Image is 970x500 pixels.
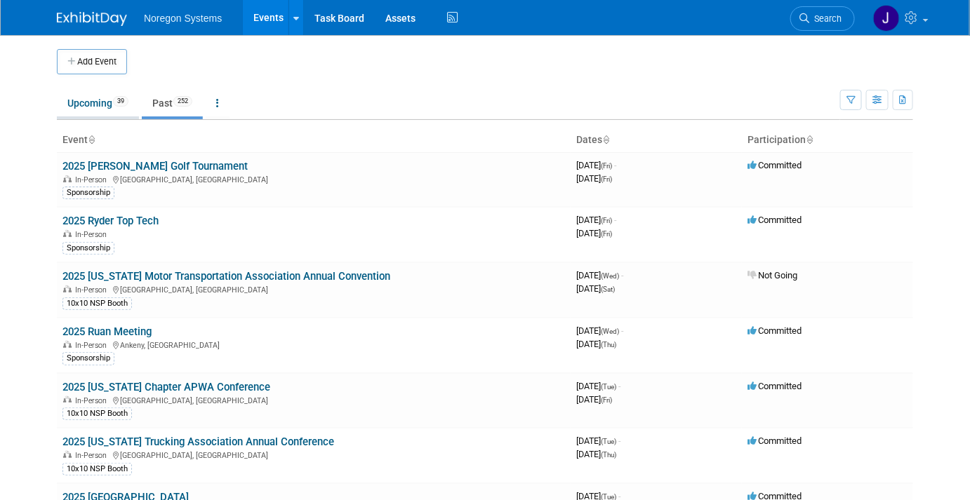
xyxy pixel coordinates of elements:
[601,438,616,445] span: (Tue)
[88,134,95,145] a: Sort by Event Name
[63,396,72,403] img: In-Person Event
[576,325,623,336] span: [DATE]
[748,215,802,225] span: Committed
[601,451,616,459] span: (Thu)
[618,381,620,391] span: -
[62,283,565,295] div: [GEOGRAPHIC_DATA], [GEOGRAPHIC_DATA]
[62,407,132,420] div: 10x10 NSP Booth
[62,297,132,310] div: 10x10 NSP Booth
[576,394,612,405] span: [DATE]
[144,13,222,24] span: Noregon Systems
[748,325,802,336] span: Committed
[748,381,802,391] span: Committed
[601,230,612,238] span: (Fri)
[75,341,111,350] span: In-Person
[601,285,615,293] span: (Sat)
[602,134,609,145] a: Sort by Start Date
[601,341,616,349] span: (Thu)
[601,327,619,335] span: (Wed)
[63,230,72,237] img: In-Person Event
[75,175,111,184] span: In-Person
[748,270,797,281] span: Not Going
[742,128,913,152] th: Participation
[62,381,270,393] a: 2025 [US_STATE] Chapter APWA Conference
[601,162,612,170] span: (Fri)
[614,160,616,170] span: -
[62,270,390,283] a: 2025 [US_STATE] Motor Transportation Association Annual Convention
[75,451,111,460] span: In-Person
[62,160,248,173] a: 2025 [PERSON_NAME] Golf Tournament
[576,160,616,170] span: [DATE]
[809,13,842,24] span: Search
[790,6,855,31] a: Search
[614,215,616,225] span: -
[62,187,114,199] div: Sponsorship
[63,451,72,458] img: In-Person Event
[601,217,612,224] span: (Fri)
[576,339,616,349] span: [DATE]
[57,90,139,116] a: Upcoming39
[57,12,127,26] img: ExhibitDay
[576,381,620,391] span: [DATE]
[62,435,334,448] a: 2025 [US_STATE] Trucking Association Annual Conference
[62,352,114,365] div: Sponsorship
[75,285,111,295] span: In-Person
[57,49,127,74] button: Add Event
[57,128,571,152] th: Event
[576,283,615,294] span: [DATE]
[601,272,619,280] span: (Wed)
[618,435,620,446] span: -
[113,96,128,107] span: 39
[601,396,612,404] span: (Fri)
[576,215,616,225] span: [DATE]
[601,383,616,391] span: (Tue)
[63,285,72,292] img: In-Person Event
[63,341,72,348] img: In-Person Event
[142,90,203,116] a: Past252
[173,96,192,107] span: 252
[62,325,152,338] a: 2025 Ruan Meeting
[601,175,612,183] span: (Fri)
[806,134,813,145] a: Sort by Participation Type
[576,449,616,459] span: [DATE]
[748,160,802,170] span: Committed
[62,449,565,460] div: [GEOGRAPHIC_DATA], [GEOGRAPHIC_DATA]
[576,435,620,446] span: [DATE]
[62,242,114,255] div: Sponsorship
[576,228,612,238] span: [DATE]
[748,435,802,446] span: Committed
[873,5,900,32] img: Johana Gil
[75,396,111,405] span: In-Person
[63,175,72,182] img: In-Person Event
[62,215,159,227] a: 2025 Ryder Top Tech
[62,463,132,475] div: 10x10 NSP Booth
[75,230,111,239] span: In-Person
[62,339,565,350] div: Ankeny, [GEOGRAPHIC_DATA]
[621,270,623,281] span: -
[621,325,623,336] span: -
[576,173,612,184] span: [DATE]
[62,394,565,405] div: [GEOGRAPHIC_DATA], [GEOGRAPHIC_DATA]
[576,270,623,281] span: [DATE]
[571,128,742,152] th: Dates
[62,173,565,184] div: [GEOGRAPHIC_DATA], [GEOGRAPHIC_DATA]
